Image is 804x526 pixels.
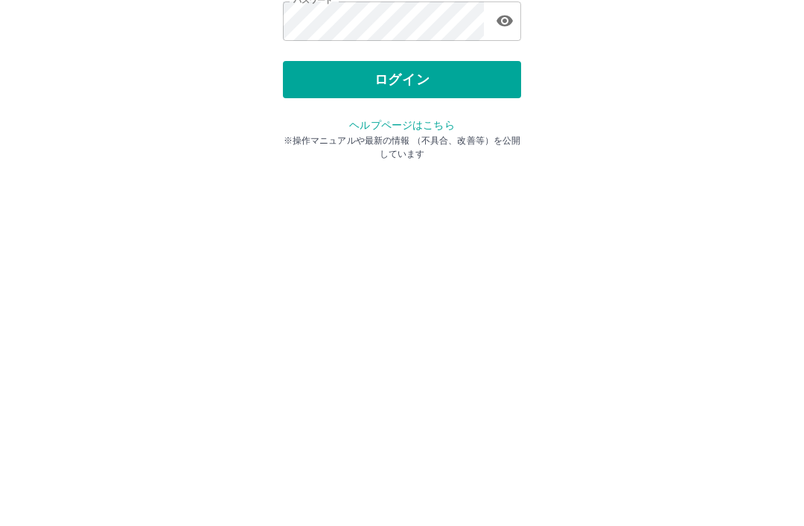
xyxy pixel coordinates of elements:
h2: ログイン [354,94,451,122]
label: パスワード [293,191,333,202]
button: ログイン [283,257,521,295]
a: ヘルプページはこちら [349,315,454,327]
p: ※操作マニュアルや最新の情報 （不具合、改善等）を公開しています [283,330,521,357]
label: 社員番号 [293,139,325,150]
